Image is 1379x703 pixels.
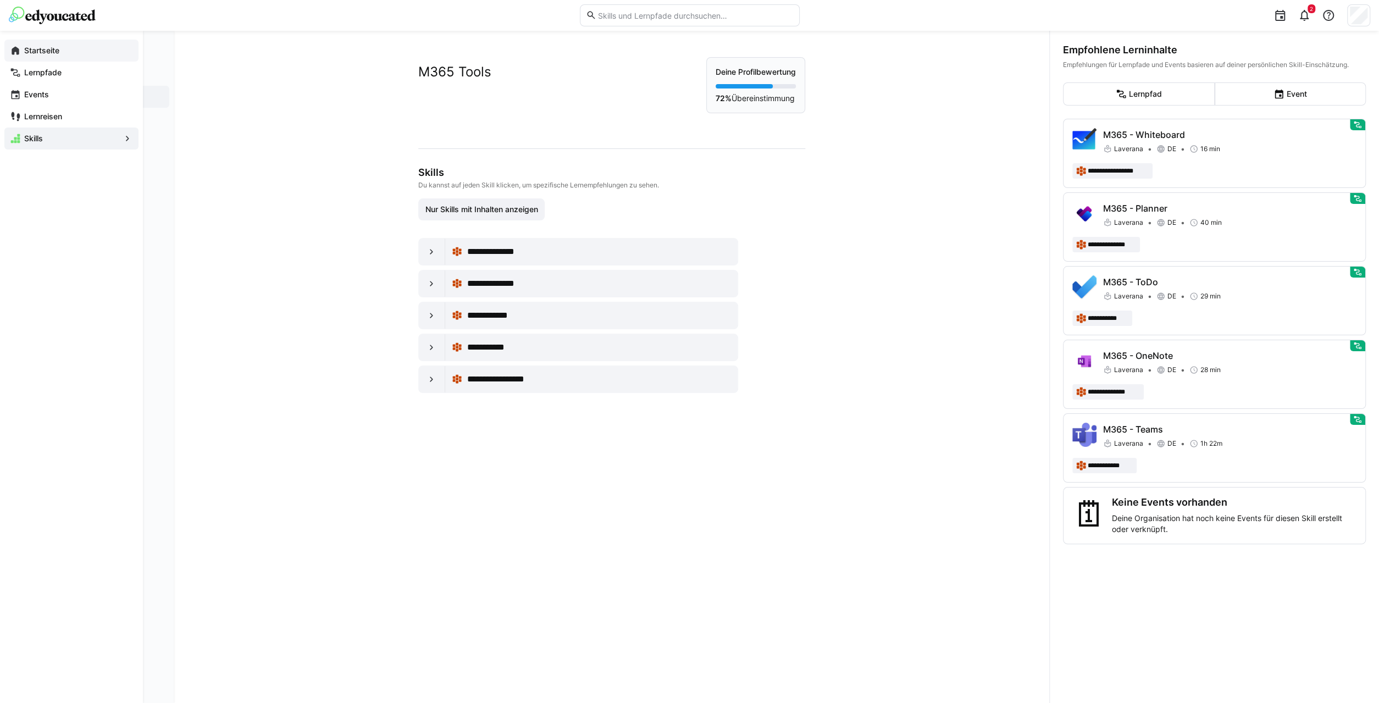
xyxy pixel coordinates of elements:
[1103,202,1356,215] p: M365 - Planner
[1167,218,1176,227] span: DE
[418,64,491,80] h2: M365 Tools
[423,204,539,215] span: Nur Skills mit Inhalten anzeigen
[1200,218,1222,227] span: 40 min
[1114,145,1143,153] span: Laverana
[1063,82,1215,106] eds-button-option: Lernpfad
[716,67,796,78] p: Deine Profilbewertung
[1200,145,1220,153] span: 16 min
[716,93,796,104] p: Übereinstimmung
[418,181,803,190] p: Du kannst auf jeden Skill klicken, um spezifische Lernempfehlungen zu sehen.
[1112,496,1356,508] h3: Keine Events vorhanden
[1200,366,1221,374] span: 28 min
[1103,128,1356,141] p: M365 - Whiteboard
[1103,275,1356,289] p: M365 - ToDo
[1215,82,1366,106] eds-button-option: Event
[418,198,545,220] button: Nur Skills mit Inhalten anzeigen
[1063,44,1366,56] div: Empfohlene Lerninhalte
[1200,439,1222,448] span: 1h 22m
[1167,439,1176,448] span: DE
[1167,292,1176,301] span: DE
[1072,349,1096,373] img: M365 - OneNote
[1114,366,1143,374] span: Laverana
[596,10,793,20] input: Skills und Lernpfade durchsuchen…
[1103,423,1356,436] p: M365 - Teams
[1103,349,1356,362] p: M365 - OneNote
[1200,292,1221,301] span: 29 min
[1167,145,1176,153] span: DE
[1114,292,1143,301] span: Laverana
[1112,513,1356,535] p: Deine Organisation hat noch keine Events für diesen Skill erstellt oder verknüpft.
[1072,275,1096,300] img: M365 - ToDo
[1114,439,1143,448] span: Laverana
[1072,202,1096,226] img: M365 - Planner
[1072,423,1096,447] img: M365 - Teams
[1072,128,1096,152] img: M365 - Whiteboard
[1114,218,1143,227] span: Laverana
[418,167,803,179] h3: Skills
[716,93,732,103] strong: 72%
[1063,60,1366,69] div: Empfehlungen für Lernpfade und Events basieren auf deiner persönlichen Skill-Einschätzung.
[1310,5,1313,12] span: 2
[1167,366,1176,374] span: DE
[1072,496,1107,535] div: 🗓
